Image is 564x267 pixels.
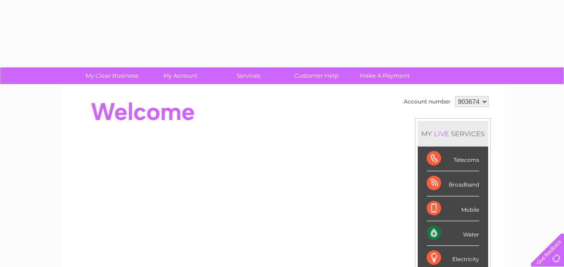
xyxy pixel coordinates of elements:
td: Account number [402,94,453,109]
div: MY SERVICES [418,121,488,147]
div: Mobile [427,196,479,221]
div: Water [427,221,479,246]
a: Make A Payment [348,67,422,84]
a: My Account [143,67,217,84]
a: Services [211,67,285,84]
a: My Clear Business [75,67,149,84]
div: Telecoms [427,147,479,171]
div: Broadband [427,171,479,196]
a: Customer Help [280,67,354,84]
div: LIVE [432,129,451,138]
